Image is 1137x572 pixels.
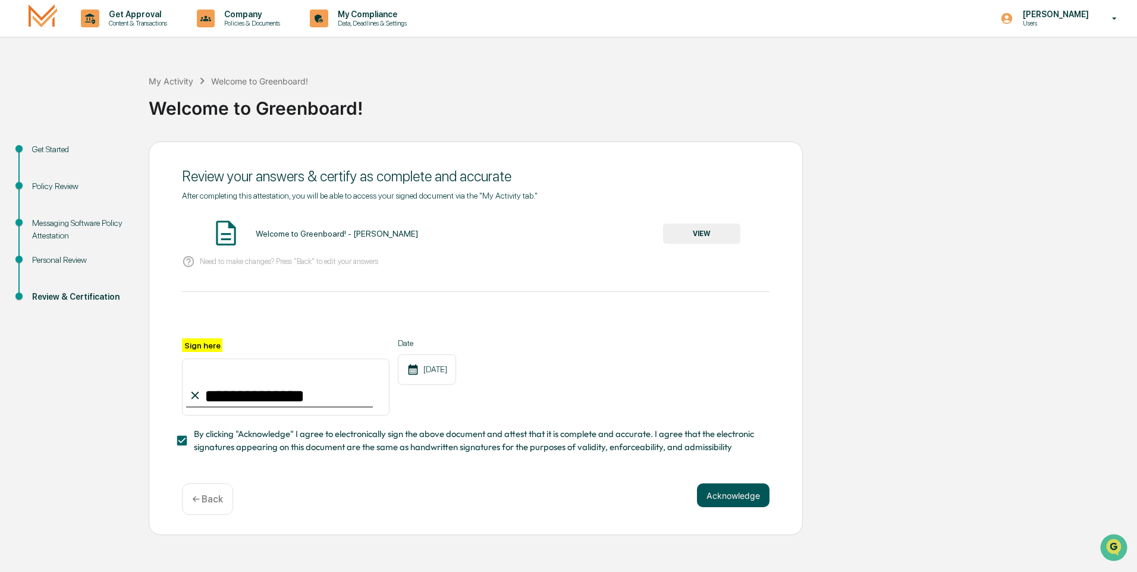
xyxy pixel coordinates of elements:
[202,95,216,109] button: Start new chat
[328,10,413,19] p: My Compliance
[99,19,173,27] p: Content & Transactions
[1013,10,1095,19] p: [PERSON_NAME]
[29,4,57,32] img: logo
[200,257,378,266] p: Need to make changes? Press "Back" to edit your answers
[1013,19,1095,27] p: Users
[211,218,241,248] img: Document Icon
[697,483,769,507] button: Acknowledge
[24,150,77,162] span: Preclearance
[40,103,150,112] div: We're available if you need us!
[663,224,740,244] button: VIEW
[182,168,769,185] div: Review your answers & certify as complete and accurate
[12,174,21,183] div: 🔎
[149,88,1131,119] div: Welcome to Greenboard!
[182,338,222,352] label: Sign here
[32,291,130,303] div: Review & Certification
[12,151,21,161] div: 🖐️
[7,145,81,166] a: 🖐️Preclearance
[32,143,130,156] div: Get Started
[32,254,130,266] div: Personal Review
[12,25,216,44] p: How can we help?
[398,354,456,385] div: [DATE]
[328,19,413,27] p: Data, Deadlines & Settings
[99,10,173,19] p: Get Approval
[32,217,130,242] div: Messaging Software Policy Attestation
[32,180,130,193] div: Policy Review
[194,428,760,454] span: By clicking "Acknowledge" I agree to electronically sign the above document and attest that it is...
[256,229,418,238] div: Welcome to Greenboard! - [PERSON_NAME]
[12,91,33,112] img: 1746055101610-c473b297-6a78-478c-a979-82029cc54cd1
[7,168,80,189] a: 🔎Data Lookup
[182,191,538,200] span: After completing this attestation, you will be able to access your signed document via the "My Ac...
[1099,533,1131,565] iframe: Open customer support
[192,494,223,505] p: ← Back
[118,202,144,210] span: Pylon
[98,150,147,162] span: Attestations
[398,338,456,348] label: Date
[81,145,152,166] a: 🗄️Attestations
[24,172,75,184] span: Data Lookup
[215,19,286,27] p: Policies & Documents
[86,151,96,161] div: 🗄️
[149,76,193,86] div: My Activity
[215,10,286,19] p: Company
[40,91,195,103] div: Start new chat
[84,201,144,210] a: Powered byPylon
[211,76,308,86] div: Welcome to Greenboard!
